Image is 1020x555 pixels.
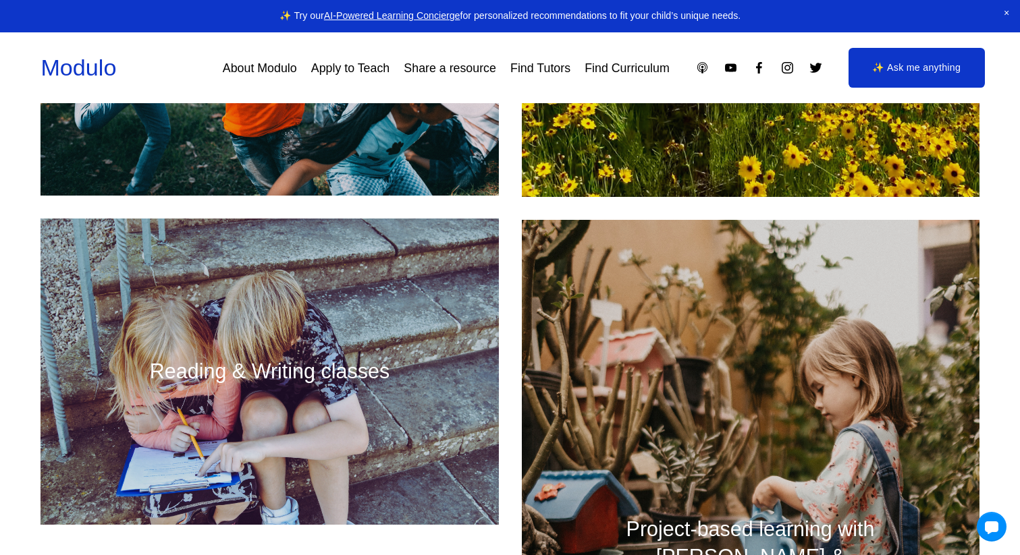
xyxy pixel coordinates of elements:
a: Facebook [752,61,766,75]
a: About Modulo [223,56,297,80]
a: YouTube [724,61,738,75]
a: Modulo [41,55,116,80]
a: Find Curriculum [585,56,670,80]
a: Twitter [809,61,823,75]
a: ✨ Ask me anything [849,48,985,88]
a: Instagram [780,61,795,75]
a: AI-Powered Learning Concierge [324,10,460,21]
a: Share a resource [404,56,496,80]
a: Apple Podcasts [695,61,709,75]
a: Apply to Teach [311,56,390,80]
a: Find Tutors [510,56,570,80]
